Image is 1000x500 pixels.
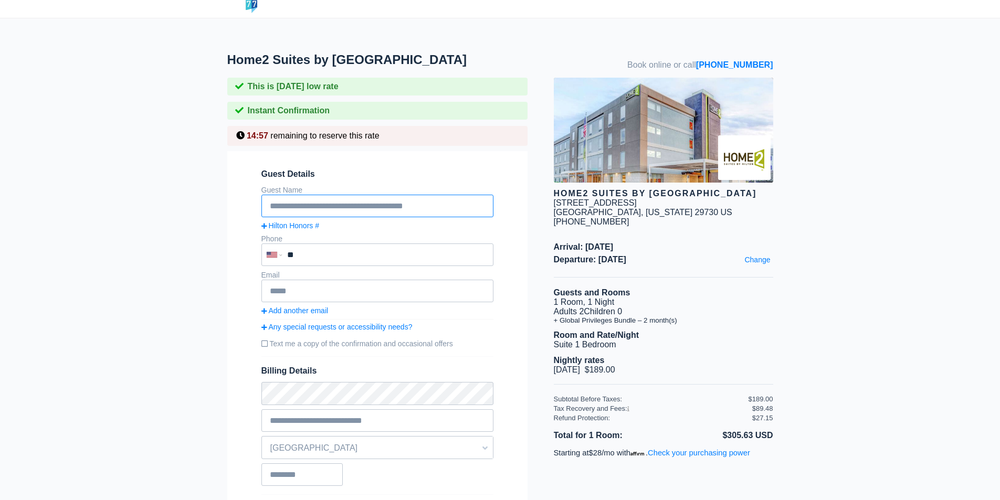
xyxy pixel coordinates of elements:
li: Total for 1 Room: [554,429,664,442]
span: remaining to reserve this rate [270,131,379,140]
span: US [721,208,732,217]
div: Instant Confirmation [227,102,528,120]
span: 14:57 [247,131,268,140]
div: [STREET_ADDRESS] [554,198,637,208]
a: [PHONE_NUMBER] [696,60,773,69]
a: Change [742,253,773,267]
div: This is [DATE] low rate [227,78,528,95]
h1: Home2 Suites by [GEOGRAPHIC_DATA] [227,52,554,67]
span: Departure: [DATE] [554,255,773,264]
b: Nightly rates [554,356,605,365]
label: Email [261,271,280,279]
li: $305.63 USD [664,429,773,442]
a: Any special requests or accessibility needs? [261,323,493,331]
span: [GEOGRAPHIC_DATA], [554,208,644,217]
div: [PHONE_NUMBER] [554,217,773,227]
span: $28 [589,449,602,457]
span: Billing Details [261,366,493,376]
b: Room and Rate/Night [554,331,639,339]
img: hotel image [554,78,773,183]
div: United States: +1 [262,244,285,265]
div: Refund Protection: [554,414,752,422]
a: Hilton Honors # [261,221,493,230]
span: [GEOGRAPHIC_DATA] [262,439,493,457]
label: Phone [261,235,282,243]
li: 1 Room, 1 Night [554,297,773,307]
div: Home2 Suites by [GEOGRAPHIC_DATA] [554,189,773,198]
div: Tax Recovery and Fees: [554,405,749,412]
div: $189.00 [749,395,773,403]
li: Adults 2 [554,307,773,316]
span: Arrival: [DATE] [554,242,773,252]
iframe: PayPal Message 1 [554,466,773,477]
span: 29730 [695,208,719,217]
li: + Global Privileges Bundle – 2 month(s) [554,316,773,324]
span: [DATE] $189.00 [554,365,615,374]
label: Text me a copy of the confirmation and occasional offers [261,335,493,352]
span: Affirm [630,450,646,456]
span: [US_STATE] [646,208,692,217]
span: Book online or call [627,60,773,70]
label: Guest Name [261,186,303,194]
span: Children 0 [584,307,622,316]
a: Add another email [261,306,493,315]
span: Guest Details [261,169,493,179]
div: $89.48 [752,405,773,412]
img: Brand logo for Home2 Suites by Hilton Rock Hill [718,135,771,180]
p: Starting at /mo with . [554,449,773,457]
b: Guests and Rooms [554,288,630,297]
a: Check your purchasing power - Learn more about Affirm Financing (opens in modal) [648,449,750,457]
li: Suite 1 Bedroom [554,340,773,349]
div: $27.15 [752,414,773,422]
div: Subtotal Before Taxes: [554,395,749,403]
